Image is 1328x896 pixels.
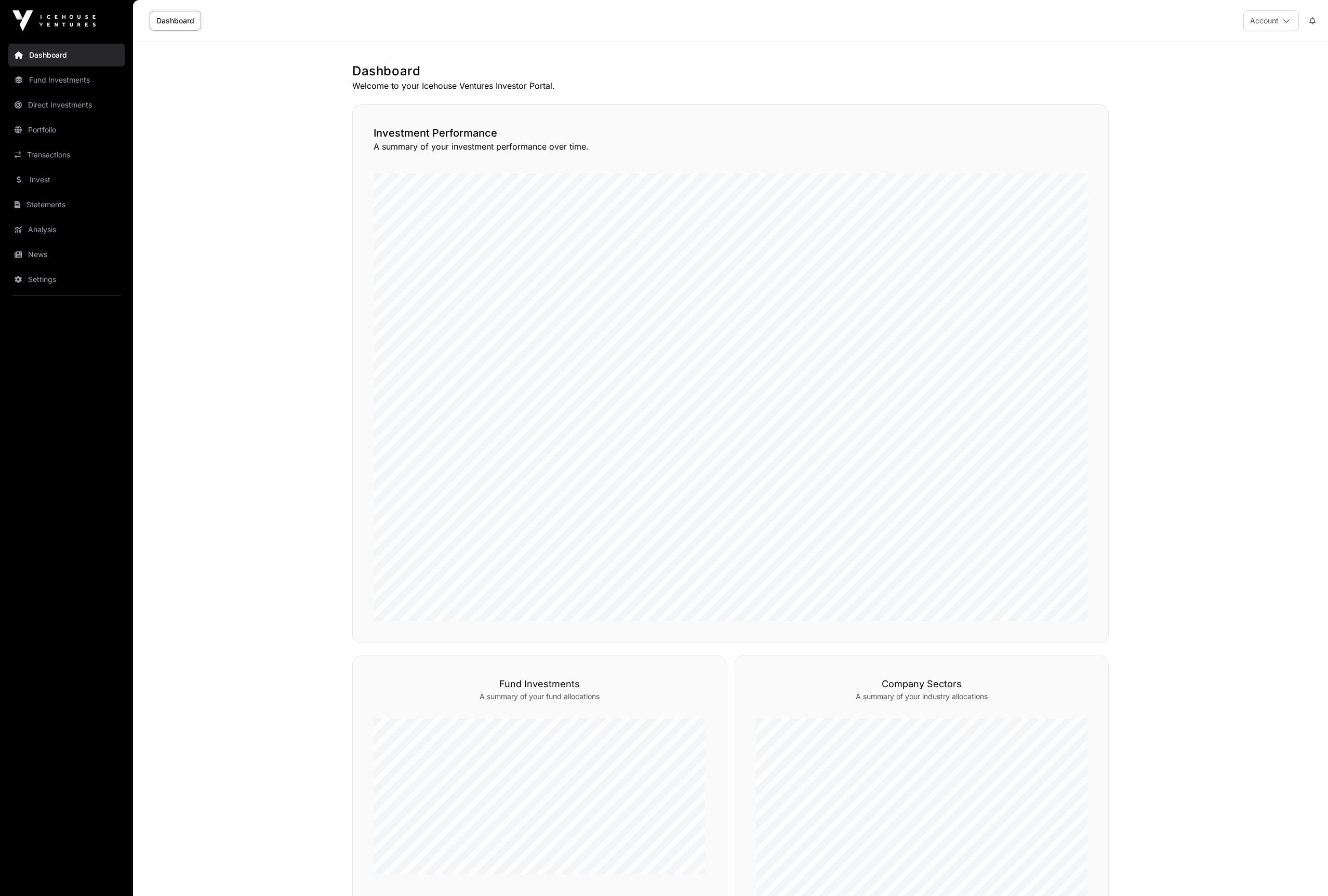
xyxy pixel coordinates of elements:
a: Invest [8,168,125,191]
p: A summary of your fund allocations [374,691,705,702]
a: Transactions [8,143,125,166]
a: Direct Investments [8,93,125,116]
img: Icehouse Ventures Logo [12,10,96,31]
a: Analysis [8,218,125,241]
h2: Investment Performance [374,126,1087,140]
p: A summary of your industry allocations [756,691,1087,702]
a: Statements [8,193,125,216]
p: Welcome to your Icehouse Ventures Investor Portal. [352,79,1109,92]
h1: Dashboard [352,63,1109,79]
h3: Company Sectors [756,677,1087,691]
a: Dashboard [8,44,125,66]
a: Settings [8,268,125,291]
button: Account [1243,10,1299,31]
h3: Fund Investments [374,677,705,691]
a: Fund Investments [8,69,125,91]
a: Dashboard [150,11,201,31]
a: News [8,243,125,266]
p: A summary of your investment performance over time. [374,140,1087,153]
a: Portfolio [8,118,125,141]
